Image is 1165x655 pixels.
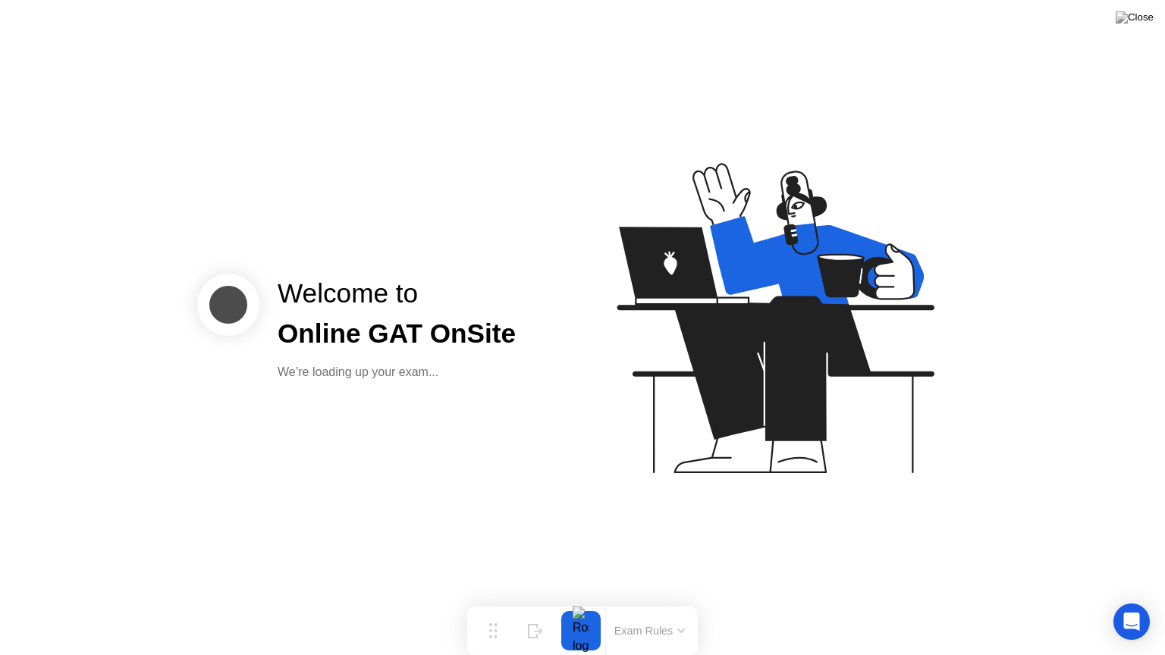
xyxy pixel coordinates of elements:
[278,314,516,354] div: Online GAT OnSite
[278,274,516,314] div: Welcome to
[1113,603,1150,640] div: Open Intercom Messenger
[610,624,690,638] button: Exam Rules
[278,363,516,381] div: We’re loading up your exam...
[1116,11,1154,24] img: Close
